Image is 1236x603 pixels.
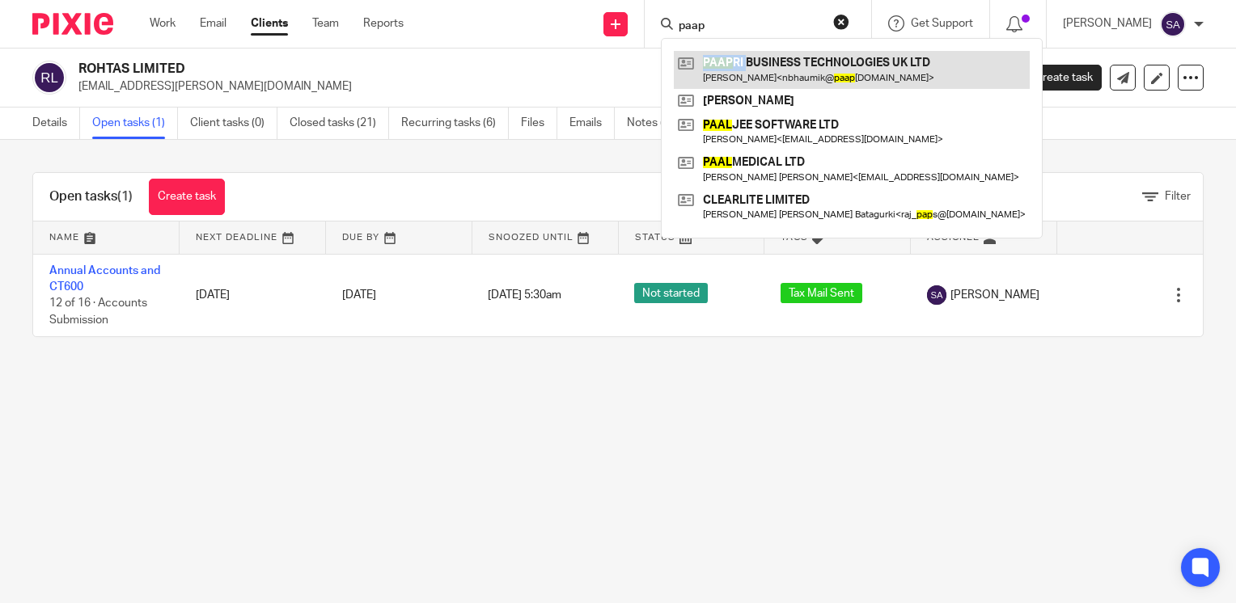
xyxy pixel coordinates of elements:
[569,108,615,139] a: Emails
[200,15,226,32] a: Email
[150,15,176,32] a: Work
[781,283,862,303] span: Tax Mail Sent
[363,15,404,32] a: Reports
[488,289,561,301] span: [DATE] 5:30am
[32,108,80,139] a: Details
[950,287,1039,303] span: [PERSON_NAME]
[401,108,509,139] a: Recurring tasks (6)
[149,179,225,215] a: Create task
[1008,65,1102,91] a: Create task
[911,18,973,29] span: Get Support
[190,108,277,139] a: Client tasks (0)
[117,190,133,203] span: (1)
[78,78,984,95] p: [EMAIL_ADDRESS][PERSON_NAME][DOMAIN_NAME]
[32,13,113,35] img: Pixie
[677,19,823,34] input: Search
[180,254,326,336] td: [DATE]
[1160,11,1186,37] img: svg%3E
[634,283,708,303] span: Not started
[627,108,686,139] a: Notes (0)
[1063,15,1152,32] p: [PERSON_NAME]
[635,233,675,242] span: Status
[1165,191,1191,202] span: Filter
[927,285,946,305] img: svg%3E
[92,108,178,139] a: Open tasks (1)
[312,15,339,32] a: Team
[32,61,66,95] img: svg%3E
[251,15,288,32] a: Clients
[489,233,574,242] span: Snoozed Until
[49,265,160,293] a: Annual Accounts and CT600
[49,297,147,326] span: 12 of 16 · Accounts Submission
[833,14,849,30] button: Clear
[342,289,376,301] span: [DATE]
[290,108,389,139] a: Closed tasks (21)
[78,61,802,78] h2: ROHTAS LIMITED
[521,108,557,139] a: Files
[49,188,133,205] h1: Open tasks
